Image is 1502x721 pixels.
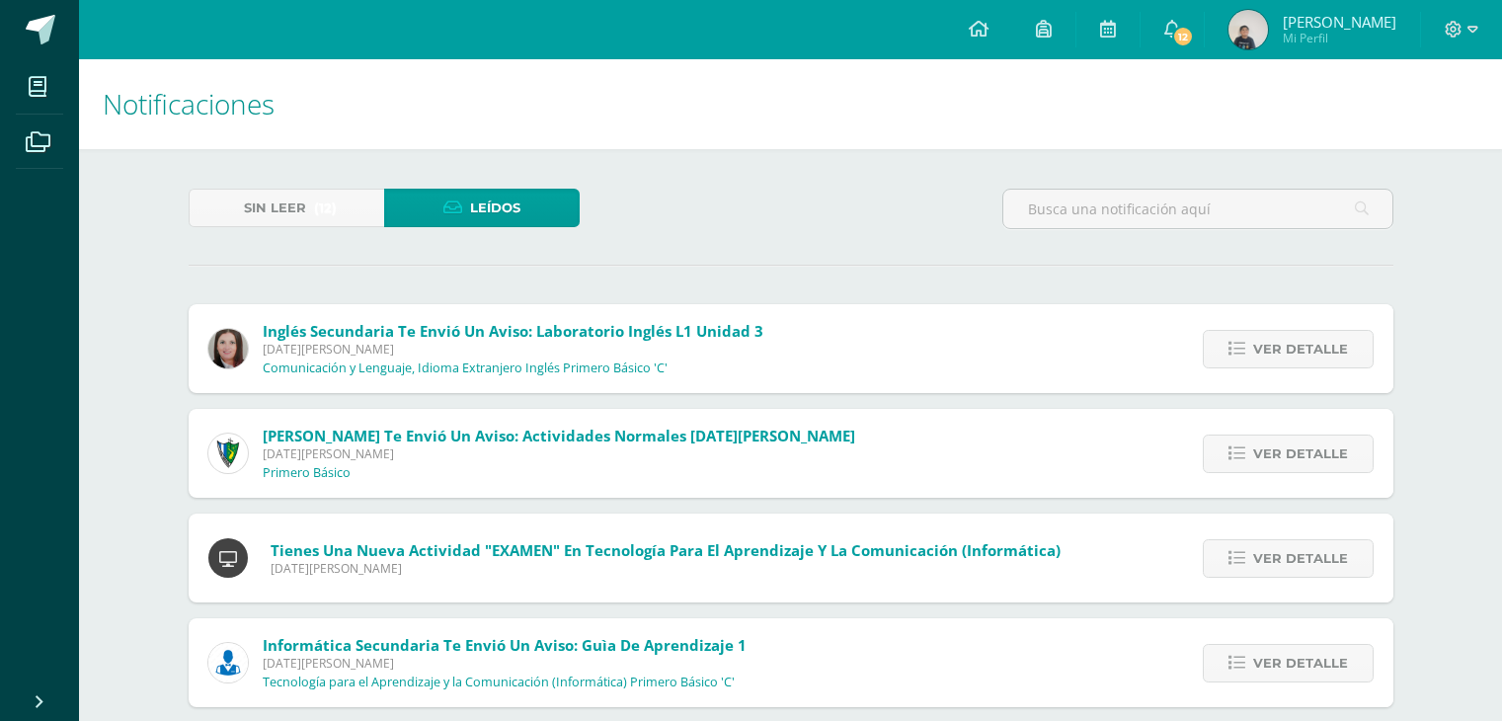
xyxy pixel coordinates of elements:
span: [DATE][PERSON_NAME] [263,655,747,672]
span: Ver detalle [1253,540,1348,577]
span: Ver detalle [1253,645,1348,681]
span: [DATE][PERSON_NAME] [263,341,763,358]
p: Primero Básico [263,465,351,481]
input: Busca una notificación aquí [1003,190,1392,228]
span: Inglés Secundaria te envió un aviso: Laboratorio Inglés L1 Unidad 3 [263,321,763,341]
span: [PERSON_NAME] te envió un aviso: Actividades Normales [DATE][PERSON_NAME] [263,426,855,445]
span: [DATE][PERSON_NAME] [271,560,1061,577]
span: [DATE][PERSON_NAME] [263,445,855,462]
span: 12 [1172,26,1194,47]
p: Tecnología para el Aprendizaje y la Comunicación (Informática) Primero Básico 'C' [263,675,735,690]
span: Notificaciones [103,85,275,122]
img: 9f174a157161b4ddbe12118a61fed988.png [208,434,248,473]
img: 6ed6846fa57649245178fca9fc9a58dd.png [208,643,248,682]
span: [PERSON_NAME] [1283,12,1396,32]
span: Mi Perfil [1283,30,1396,46]
a: Sin leer(12) [189,189,384,227]
img: 1855dde4682a897e962b3075ff2481c4.png [1228,10,1268,49]
span: Sin leer [244,190,306,226]
span: Ver detalle [1253,331,1348,367]
span: Tienes una nueva actividad "EXAMEN" En Tecnología para el Aprendizaje y la Comunicación (Informát... [271,540,1061,560]
img: 8af0450cf43d44e38c4a1497329761f3.png [208,329,248,368]
span: Informática Secundaria te envió un aviso: Guìa de Aprendizaje 1 [263,635,747,655]
span: Ver detalle [1253,436,1348,472]
p: Comunicación y Lenguaje, Idioma Extranjero Inglés Primero Básico 'C' [263,360,668,376]
a: Leídos [384,189,580,227]
span: (12) [314,190,337,226]
span: Leídos [470,190,520,226]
